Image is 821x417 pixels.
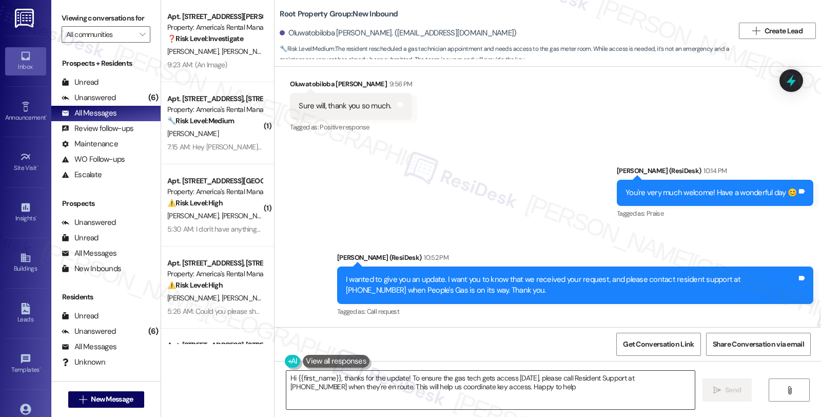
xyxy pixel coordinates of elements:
div: You're very much welcome! Have a wonderful day 😊 [625,187,797,198]
div: WO Follow-ups [62,154,125,165]
div: [PERSON_NAME] (ResiDesk) [337,252,813,267]
span: [PERSON_NAME] [222,211,273,220]
span: • [37,163,38,170]
div: All Messages [62,342,116,352]
div: Apt. [STREET_ADDRESS], [STREET_ADDRESS] [167,340,262,351]
img: ResiDesk Logo [15,9,36,28]
a: Templates • [5,350,46,378]
button: Send [702,378,752,402]
label: Viewing conversations for [62,10,150,26]
div: 10:52 PM [421,252,448,263]
span: Positive response [320,123,369,131]
button: Create Lead [739,23,816,39]
div: Escalate [62,169,102,180]
div: Unanswered [62,326,116,337]
div: Apt. [STREET_ADDRESS], [STREET_ADDRESS] [167,93,262,104]
div: Maintenance [62,139,118,149]
span: [PERSON_NAME] [167,47,222,56]
span: Create Lead [765,26,803,36]
span: Praise [647,209,663,218]
div: Apt. [STREET_ADDRESS][PERSON_NAME], [STREET_ADDRESS][PERSON_NAME] [167,11,262,22]
div: Unread [62,311,99,321]
span: [PERSON_NAME] [222,293,273,302]
div: 9:56 PM [387,79,412,89]
i:  [752,27,760,35]
i:  [786,386,793,394]
div: (6) [146,324,161,339]
i:  [713,386,721,394]
button: Get Conversation Link [616,333,700,356]
strong: ❓ Risk Level: Investigate [167,34,243,43]
a: Leads [5,300,46,328]
div: Unknown [62,357,105,368]
div: Oluwatobiloba [PERSON_NAME]. ([EMAIL_ADDRESS][DOMAIN_NAME]) [280,28,516,39]
span: New Message [91,394,133,405]
div: 7:15 AM: Hey [PERSON_NAME], we appreciate your text! We'll be back at 11AM to help you out. If th... [167,142,598,151]
span: • [40,365,41,372]
textarea: Hi {{first_name}}, thanks for the update! To ensure the gas tech gets access [DATE], please call [286,371,695,409]
strong: ⚠️ Risk Level: High [167,280,223,290]
div: Tagged as: [290,120,412,135]
div: (6) [146,90,161,106]
div: Prospects [51,198,161,209]
a: Site Visit • [5,148,46,176]
b: Root Property Group: New Inbound [280,9,398,20]
i:  [79,395,87,404]
span: [PERSON_NAME] [167,293,222,302]
button: New Message [68,391,144,408]
i:  [140,30,145,39]
div: New Inbounds [62,263,121,274]
a: Inbox [5,47,46,75]
div: Unanswered [62,217,116,228]
strong: ⚠️ Risk Level: High [167,198,223,207]
span: Send [725,385,741,395]
div: Property: America's Rental Managers Portfolio [167,269,262,279]
div: Prospects + Residents [51,58,161,69]
div: [PERSON_NAME] (ResiDesk) [617,165,813,180]
div: Unanswered [62,92,116,103]
div: Sure will, thank you so much. [299,101,391,111]
strong: 🔧 Risk Level: Medium [167,116,234,125]
div: Residents [51,292,161,302]
span: [PERSON_NAME] [167,129,219,138]
span: [PERSON_NAME] [167,211,222,220]
div: Property: America's Rental Managers Portfolio [167,104,262,115]
div: Property: America's Rental Managers Portfolio [167,22,262,33]
strong: 🔧 Risk Level: Medium [280,45,334,53]
div: Oluwatobiloba [PERSON_NAME] [290,79,412,93]
span: Get Conversation Link [623,339,694,350]
span: Call request [367,307,399,316]
span: [PERSON_NAME] [222,47,273,56]
div: Property: America's Rental Managers Portfolio [167,186,262,197]
input: All communities [66,26,134,43]
a: Buildings [5,249,46,277]
button: Share Conversation via email [706,333,811,356]
a: Insights • [5,199,46,226]
div: Review follow-ups [62,123,133,134]
span: Share Conversation via email [713,339,804,350]
span: : The resident rescheduled a gas technician appointment and needs access to the gas meter room. W... [280,44,734,66]
div: Unread [62,233,99,243]
div: 5:30 AM: I don't have anything in my spam or junk folders. [167,224,338,234]
div: 10:14 PM [701,165,727,176]
div: 9:23 AM: (An Image) [167,60,227,69]
div: I wanted to give you an update. I want you to know that we received your request, and please cont... [346,274,797,296]
div: Tagged as: [617,206,813,221]
div: Tagged as: [337,304,813,319]
div: All Messages [62,108,116,119]
span: • [35,213,37,220]
div: Apt. [STREET_ADDRESS][GEOGRAPHIC_DATA][STREET_ADDRESS] [167,176,262,186]
div: Apt. [STREET_ADDRESS], [STREET_ADDRESS] [167,258,262,269]
div: 5:26 AM: Could you please share a photo of the hole in the slab? [167,307,359,316]
div: Unread [62,77,99,88]
div: All Messages [62,248,116,259]
span: • [46,112,47,120]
